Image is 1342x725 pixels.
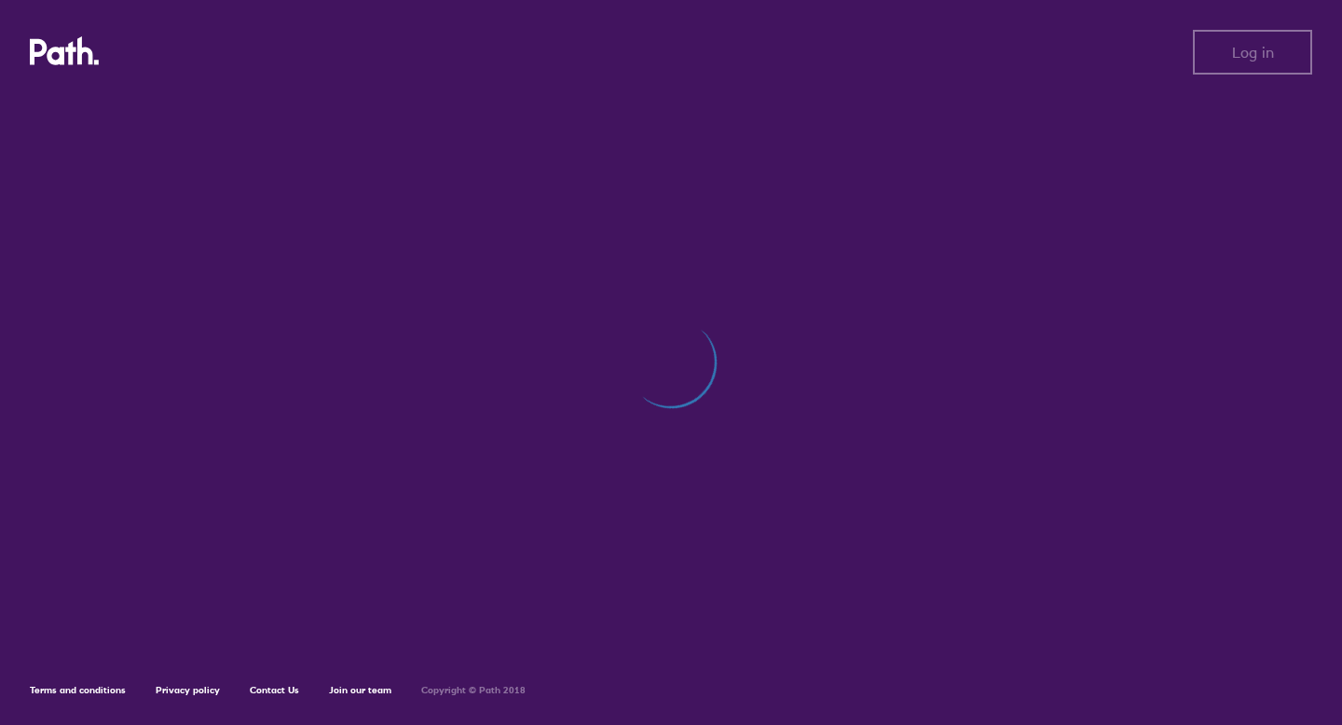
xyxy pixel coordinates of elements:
a: Terms and conditions [30,684,126,696]
a: Privacy policy [156,684,220,696]
a: Join our team [329,684,391,696]
span: Log in [1232,44,1274,61]
a: Contact Us [250,684,299,696]
button: Log in [1193,30,1312,75]
h6: Copyright © Path 2018 [421,685,526,696]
